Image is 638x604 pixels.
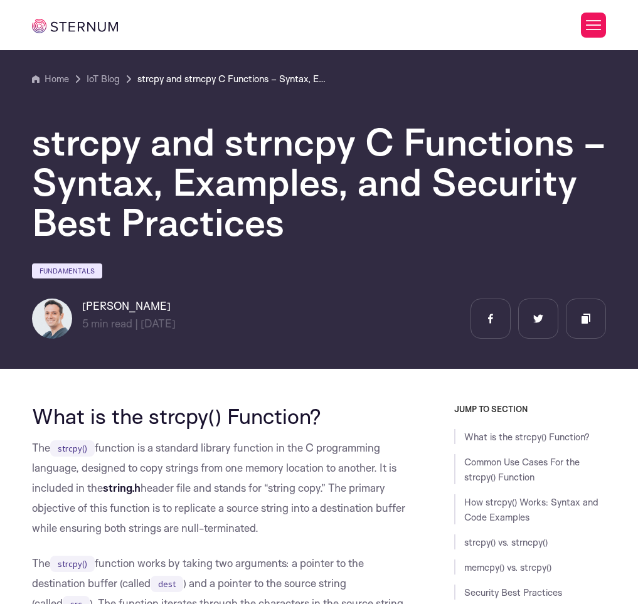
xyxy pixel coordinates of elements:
code: dest [151,576,183,592]
a: Common Use Cases For the strcpy() Function [464,456,580,483]
a: How strcpy() Works: Syntax and Code Examples [464,496,598,523]
img: sternum iot [32,19,118,33]
h3: JUMP TO SECTION [454,404,606,414]
a: memcpy() vs. strcpy() [464,561,551,573]
a: Fundamentals [32,263,102,278]
p: The function is a standard library function in the C programming language, designed to copy strin... [32,438,408,538]
strong: string.h [103,481,141,494]
a: Security Best Practices [464,586,562,598]
a: Home [32,72,69,87]
a: IoT Blog [87,72,120,87]
img: Igal Zeifman [32,299,72,339]
h2: What is the strcpy() Function? [32,404,408,428]
a: strcpy() vs. strncpy() [464,536,548,548]
button: Toggle Menu [581,13,606,38]
h6: [PERSON_NAME] [82,299,176,314]
a: strcpy and strncpy C Functions – Syntax, Examples, and Security Best Practices [137,72,326,87]
span: 5 [82,317,88,330]
span: min read | [82,317,138,330]
code: strcpy() [50,556,95,572]
code: strcpy() [50,440,95,457]
h1: strcpy and strncpy C Functions – Syntax, Examples, and Security Best Practices [32,122,606,242]
a: What is the strcpy() Function? [464,431,590,443]
span: [DATE] [141,317,176,330]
